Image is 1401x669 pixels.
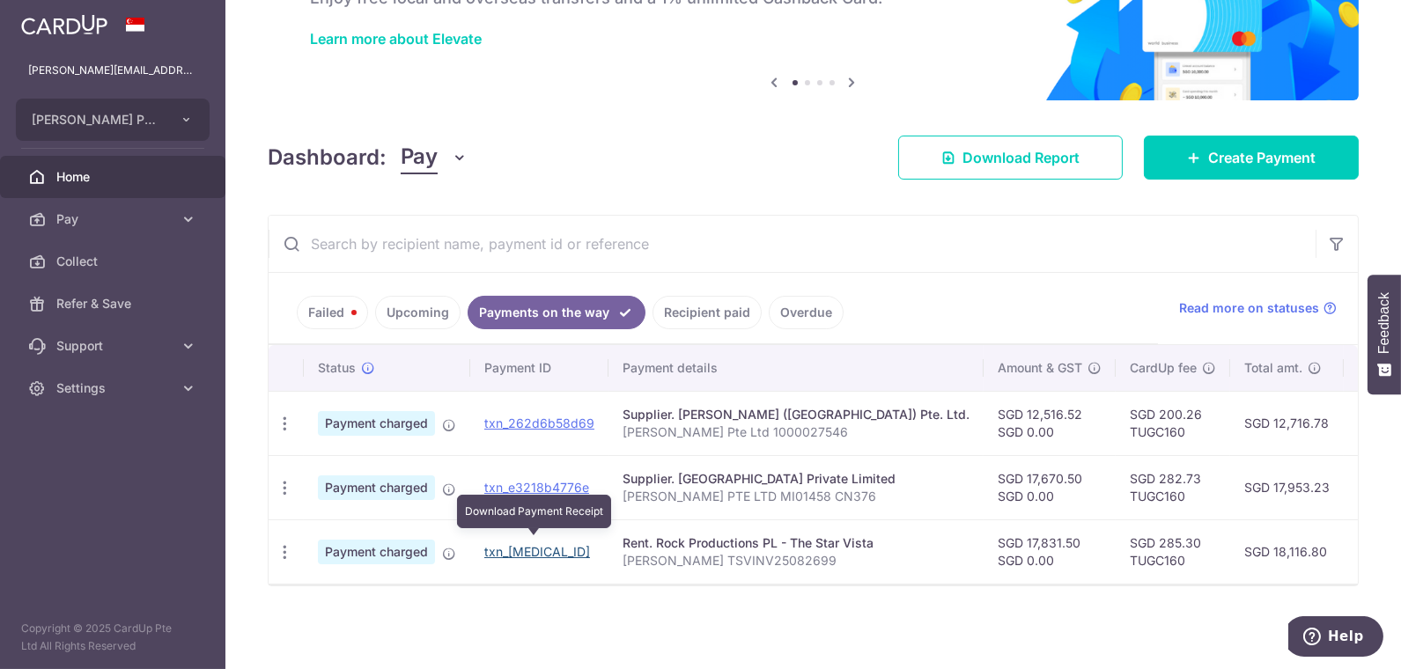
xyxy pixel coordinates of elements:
[623,534,970,552] div: Rent. Rock Productions PL - The Star Vista
[998,359,1082,377] span: Amount & GST
[1116,391,1230,455] td: SGD 200.26 TUGC160
[310,30,482,48] a: Learn more about Elevate
[898,136,1123,180] a: Download Report
[653,296,762,329] a: Recipient paid
[56,210,173,228] span: Pay
[21,14,107,35] img: CardUp
[1376,292,1392,354] span: Feedback
[623,488,970,505] p: [PERSON_NAME] PTE LTD MI01458 CN376
[56,253,173,270] span: Collect
[484,544,590,559] a: txn_[MEDICAL_ID]
[1116,519,1230,584] td: SGD 285.30 TUGC160
[1288,616,1383,660] iframe: Opens a widget where you can find more information
[623,423,970,441] p: [PERSON_NAME] Pte Ltd 1000027546
[470,345,608,391] th: Payment ID
[375,296,461,329] a: Upcoming
[608,345,984,391] th: Payment details
[984,391,1116,455] td: SGD 12,516.52 SGD 0.00
[318,359,356,377] span: Status
[28,62,197,79] p: [PERSON_NAME][EMAIL_ADDRESS][DOMAIN_NAME]
[268,142,387,173] h4: Dashboard:
[1116,455,1230,519] td: SGD 282.73 TUGC160
[1368,275,1401,394] button: Feedback - Show survey
[457,495,611,528] div: Download Payment Receipt
[984,519,1116,584] td: SGD 17,831.50 SGD 0.00
[984,455,1116,519] td: SGD 17,670.50 SGD 0.00
[484,415,594,430] a: txn_262d6b58d69
[318,475,435,500] span: Payment charged
[1208,147,1316,168] span: Create Payment
[1230,519,1344,584] td: SGD 18,116.80
[56,295,173,312] span: Refer & Save
[1179,299,1319,317] span: Read more on statuses
[318,411,435,436] span: Payment charged
[1144,136,1359,180] a: Create Payment
[623,406,970,423] div: Supplier. [PERSON_NAME] ([GEOGRAPHIC_DATA]) Pte. Ltd.
[16,99,210,141] button: [PERSON_NAME] PTE. LTD.
[484,480,589,495] a: txn_e3218b4776e
[1230,455,1344,519] td: SGD 17,953.23
[1230,391,1344,455] td: SGD 12,716.78
[32,111,162,129] span: [PERSON_NAME] PTE. LTD.
[623,552,970,570] p: [PERSON_NAME] TSVINV25082699
[769,296,844,329] a: Overdue
[468,296,645,329] a: Payments on the way
[1130,359,1197,377] span: CardUp fee
[401,141,468,174] button: Pay
[1179,299,1337,317] a: Read more on statuses
[56,379,173,397] span: Settings
[962,147,1080,168] span: Download Report
[297,296,368,329] a: Failed
[56,168,173,186] span: Home
[1244,359,1302,377] span: Total amt.
[401,141,438,174] span: Pay
[56,337,173,355] span: Support
[318,540,435,564] span: Payment charged
[623,470,970,488] div: Supplier. [GEOGRAPHIC_DATA] Private Limited
[269,216,1316,272] input: Search by recipient name, payment id or reference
